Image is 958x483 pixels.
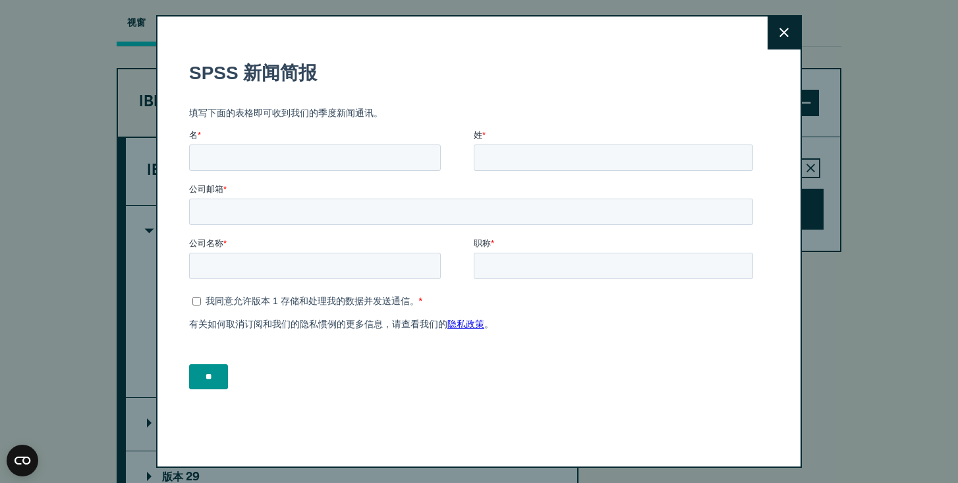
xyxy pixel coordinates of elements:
font: 职称 [285,190,302,200]
iframe: 表格 0 [189,48,758,414]
font: 姓 [285,82,293,92]
a: 隐私政策 [258,271,295,281]
button: 打开 CMP 小部件 [7,445,38,476]
font: 。 [295,271,304,281]
input: 我同意允许版本 1 存储和处理我的数据并发送通信。* [3,249,12,257]
font: 我同意允许版本 1 存储和处理我的数据并发送通信。 [16,247,230,258]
